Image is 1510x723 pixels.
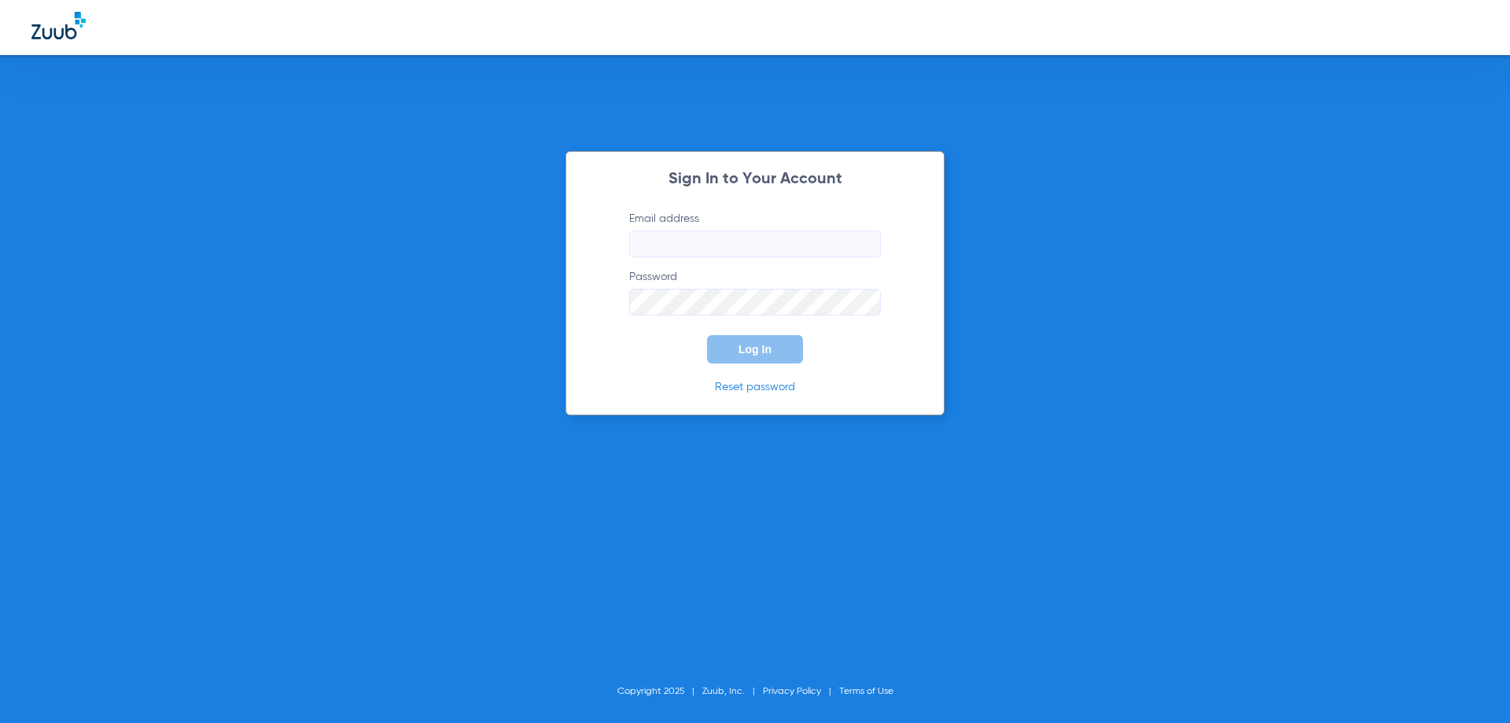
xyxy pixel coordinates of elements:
a: Reset password [715,382,795,393]
li: Copyright 2025 [617,684,702,699]
h2: Sign In to Your Account [606,172,904,187]
label: Email address [629,211,881,257]
input: Email address [629,231,881,257]
li: Zuub, Inc. [702,684,763,699]
iframe: Chat Widget [1431,647,1510,723]
input: Password [629,289,881,315]
span: Log In [738,343,772,356]
button: Log In [707,335,803,363]
a: Privacy Policy [763,687,821,696]
img: Zuub Logo [31,12,86,39]
label: Password [629,269,881,315]
a: Terms of Use [839,687,893,696]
